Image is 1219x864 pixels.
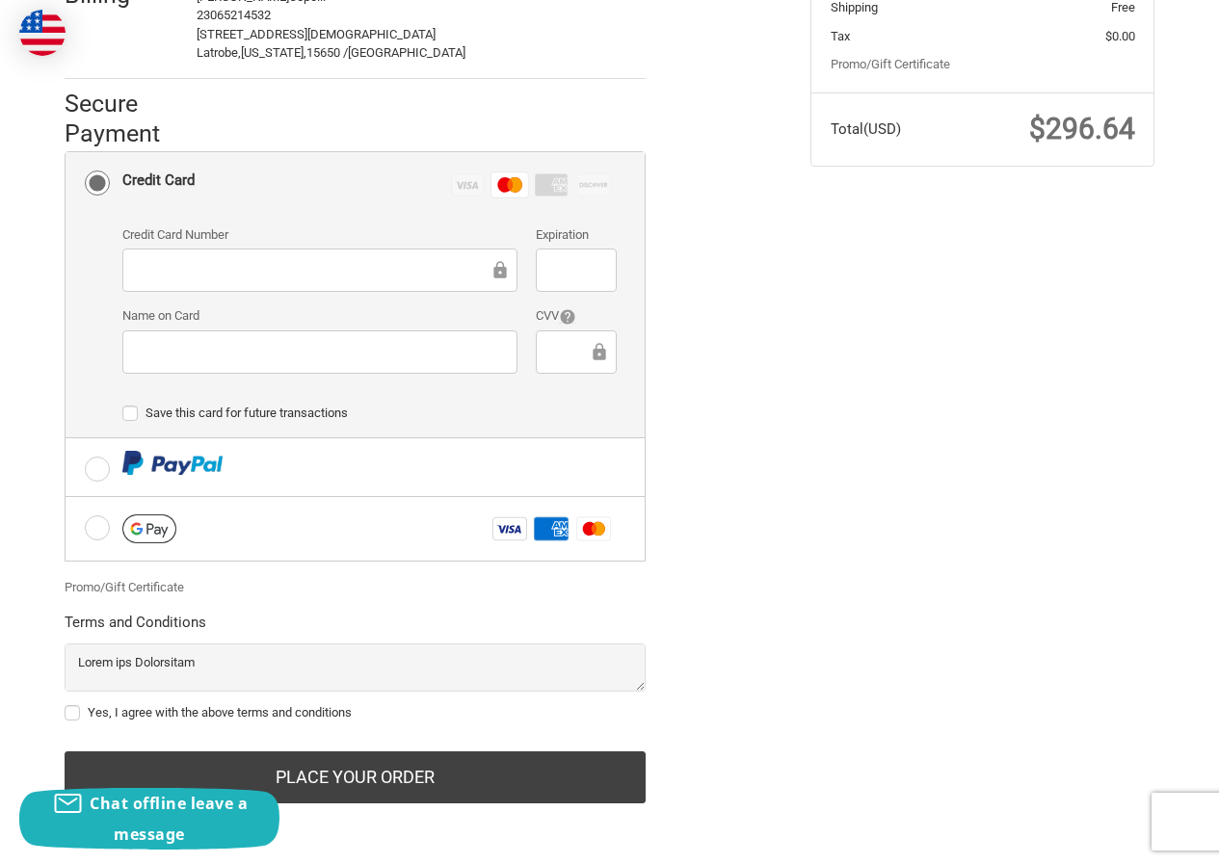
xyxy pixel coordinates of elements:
button: Place Your Order [65,751,646,803]
a: Promo/Gift Certificate [65,580,184,594]
span: [GEOGRAPHIC_DATA] [348,45,465,60]
label: Name on Card [122,306,517,326]
label: Save this card for future transactions [122,406,617,421]
span: [US_STATE], [241,45,306,60]
img: PayPal icon [122,451,224,475]
iframe: Secure Credit Card Frame - CVV [549,341,588,363]
img: duty and tax information for United States [19,10,66,56]
span: Tax [831,29,850,43]
iframe: Secure Credit Card Frame - Cardholder Name [136,341,504,363]
label: Expiration [536,225,616,245]
span: [STREET_ADDRESS][DEMOGRAPHIC_DATA] [197,27,436,41]
label: Credit Card Number [122,225,517,245]
div: Credit Card [122,165,195,196]
h2: Secure Payment [65,89,195,149]
iframe: Google Customer Reviews [1060,812,1219,864]
span: Latrobe, [197,45,241,60]
a: Promo/Gift Certificate [831,57,950,71]
span: 15650 / [306,45,348,60]
span: $0.00 [1105,29,1135,43]
label: Yes, I agree with the above terms and conditions [65,705,646,720]
button: Chat offline leave a message [19,788,279,850]
iframe: Secure Credit Card Frame - Credit Card Number [136,259,490,281]
span: $296.64 [1029,112,1135,145]
span: 23065214532 [197,8,271,22]
textarea: Lorem ips Dolorsitam Consectet adipisc Elit sed doei://tem.20i30.utl Etdolor ma aliq://eni.92a83.... [65,643,646,692]
span: Total (USD) [831,120,901,138]
legend: Terms and Conditions [65,612,206,642]
span: Chat offline leave a message [90,793,248,845]
img: Google Pay icon [122,514,176,543]
label: CVV [536,306,616,326]
iframe: Secure Credit Card Frame - Expiration Date [549,259,602,281]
